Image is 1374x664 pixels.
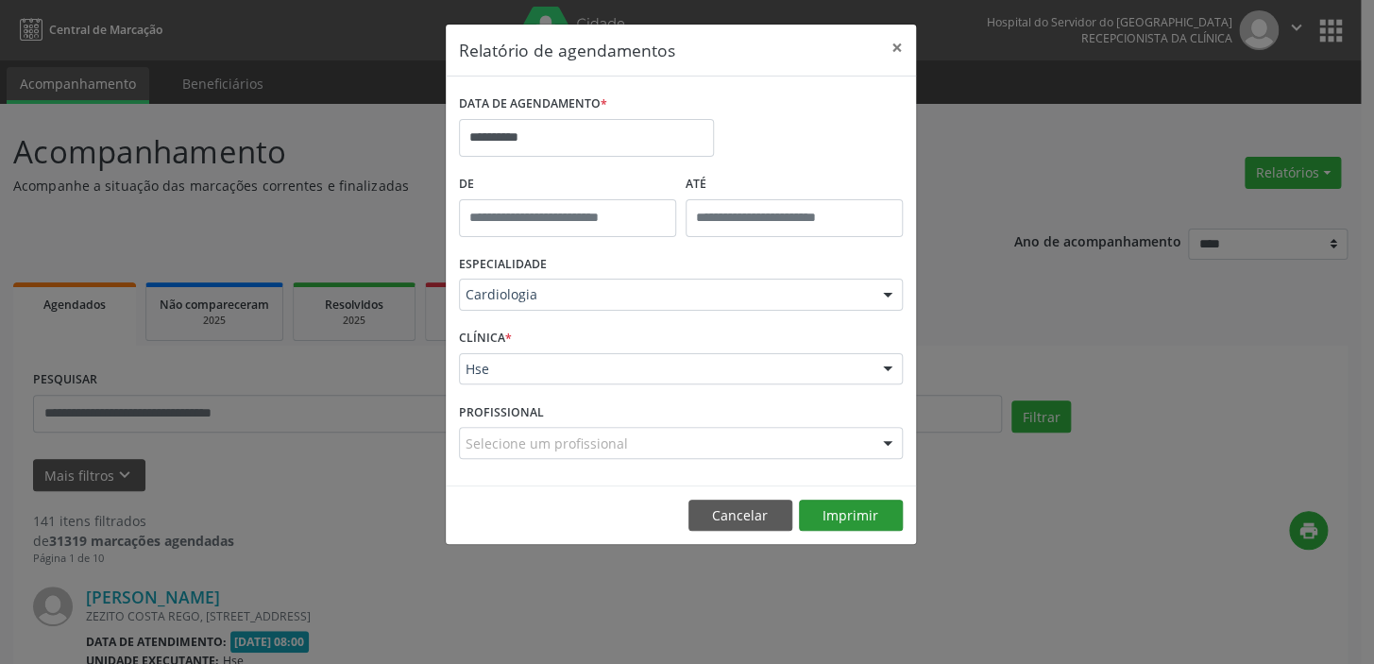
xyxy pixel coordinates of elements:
h5: Relatório de agendamentos [459,38,675,62]
label: ATÉ [686,170,903,199]
span: Selecione um profissional [466,434,628,453]
label: De [459,170,676,199]
button: Imprimir [799,500,903,532]
label: CLÍNICA [459,324,512,353]
span: Hse [466,360,864,379]
label: DATA DE AGENDAMENTO [459,90,607,119]
button: Cancelar [688,500,792,532]
button: Close [878,25,916,71]
label: PROFISSIONAL [459,398,544,427]
label: ESPECIALIDADE [459,250,547,280]
span: Cardiologia [466,285,864,304]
